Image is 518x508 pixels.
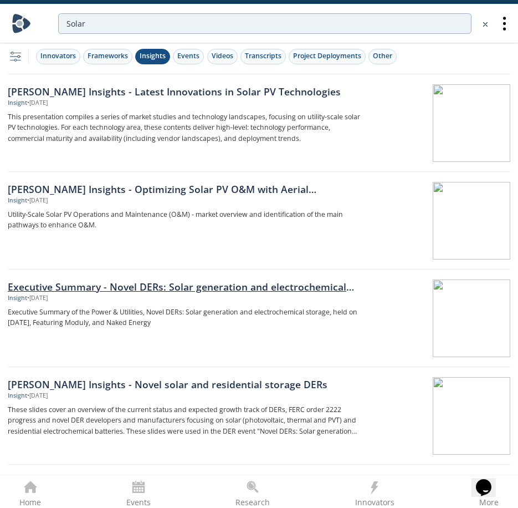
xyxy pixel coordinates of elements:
[293,51,361,61] div: Project Deployments
[27,99,48,108] div: • [DATE]
[8,307,363,329] p: Executive Summary of the Power & Utilities, Novel DERs: Solar generation and electrochemical stor...
[12,14,31,33] img: Home
[8,404,363,438] p: These slides cover an overview of the current status and expected growth track of DERs, FERC orde...
[40,51,76,61] div: Innovators
[140,51,166,61] div: Insights
[8,209,363,231] p: Utility-Scale Solar PV Operations and Maintenance (O&M) - market overview and identification of t...
[83,49,132,64] button: Frameworks
[8,99,27,108] div: Insight
[8,392,27,400] div: Insight
[8,182,363,196] div: [PERSON_NAME] Insights - Optimizing Solar PV O&M with Aerial Inspections & Digital Twins
[8,196,27,205] div: Insight
[27,294,48,303] div: • [DATE]
[207,49,238,64] button: Videos
[368,49,397,64] button: Other
[8,294,27,303] div: Insight
[36,49,80,64] button: Innovators
[8,280,363,294] div: Executive Summary - Novel DERs: Solar generation and electrochemical storage
[8,74,510,172] a: [PERSON_NAME] Insights - Latest Innovations in Solar PV Technologies Insight •[DATE] This present...
[8,367,510,465] a: [PERSON_NAME] Insights - Novel solar and residential storage DERs Insight •[DATE] These slides co...
[471,464,507,497] iframe: chat widget
[8,84,363,99] div: [PERSON_NAME] Insights - Latest Innovations in Solar PV Technologies
[8,270,510,367] a: Executive Summary - Novel DERs: Solar generation and electrochemical storage Insight •[DATE] Exec...
[240,49,286,64] button: Transcripts
[135,49,170,64] button: Insights
[8,377,363,392] div: [PERSON_NAME] Insights - Novel solar and residential storage DERs
[58,13,471,34] input: Advanced Search
[8,172,510,270] a: [PERSON_NAME] Insights - Optimizing Solar PV O&M with Aerial Inspections & Digital Twins Insight ...
[212,51,233,61] div: Videos
[88,51,128,61] div: Frameworks
[177,51,199,61] div: Events
[173,49,204,64] button: Events
[373,51,392,61] div: Other
[8,111,363,145] p: This presentation compiles a series of market studies and technology landscapes, focusing on util...
[245,51,281,61] div: Transcripts
[289,49,366,64] button: Project Deployments
[27,392,48,400] div: • [DATE]
[27,196,48,205] div: • [DATE]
